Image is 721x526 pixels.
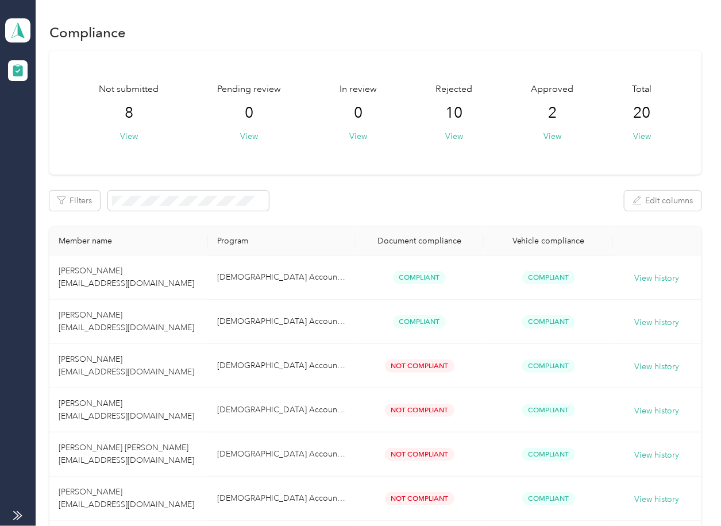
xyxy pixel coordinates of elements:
[354,104,363,122] span: 0
[208,227,354,256] th: Program
[633,104,650,122] span: 20
[522,448,575,461] span: Compliant
[435,83,472,96] span: Rejected
[543,130,561,142] button: View
[635,405,680,417] button: View history
[635,316,680,329] button: View history
[59,487,194,509] span: [PERSON_NAME] [EMAIL_ADDRESS][DOMAIN_NAME]
[522,404,575,417] span: Compliant
[245,104,253,122] span: 0
[49,227,208,256] th: Member name
[208,256,354,300] td: LDS Accountable Plan 2024
[59,354,194,377] span: [PERSON_NAME] [EMAIL_ADDRESS][DOMAIN_NAME]
[208,344,354,388] td: LDS Accountable Plan 2024
[393,271,446,284] span: Compliant
[59,266,194,288] span: [PERSON_NAME] [EMAIL_ADDRESS][DOMAIN_NAME]
[635,361,680,373] button: View history
[522,271,575,284] span: Compliant
[657,462,721,526] iframe: Everlance-gr Chat Button Frame
[548,104,557,122] span: 2
[632,83,651,96] span: Total
[208,300,354,344] td: LDS Accountable Plan 2024
[635,493,680,506] button: View history
[445,130,463,142] button: View
[120,130,138,142] button: View
[522,492,575,505] span: Compliant
[49,26,126,38] h1: Compliance
[59,399,194,421] span: [PERSON_NAME] [EMAIL_ADDRESS][DOMAIN_NAME]
[393,315,446,328] span: Compliant
[99,83,159,96] span: Not submitted
[522,359,575,373] span: Compliant
[49,191,100,211] button: Filters
[125,104,133,122] span: 8
[217,83,281,96] span: Pending review
[522,315,575,328] span: Compliant
[364,236,475,246] div: Document compliance
[385,404,454,417] span: Not Compliant
[633,130,651,142] button: View
[208,432,354,477] td: LDS Accountable Plan 2024
[208,388,354,432] td: LDS Accountable Plan 2024
[340,83,377,96] span: In review
[635,272,680,285] button: View history
[385,359,454,373] span: Not Compliant
[349,130,367,142] button: View
[208,477,354,521] td: LDS Accountable Plan 2024
[531,83,573,96] span: Approved
[240,130,258,142] button: View
[624,191,701,211] button: Edit columns
[493,236,604,246] div: Vehicle compliance
[59,443,194,465] span: [PERSON_NAME] [PERSON_NAME] [EMAIL_ADDRESS][DOMAIN_NAME]
[385,492,454,505] span: Not Compliant
[385,448,454,461] span: Not Compliant
[445,104,462,122] span: 10
[59,310,194,332] span: [PERSON_NAME] [EMAIL_ADDRESS][DOMAIN_NAME]
[635,449,680,462] button: View history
